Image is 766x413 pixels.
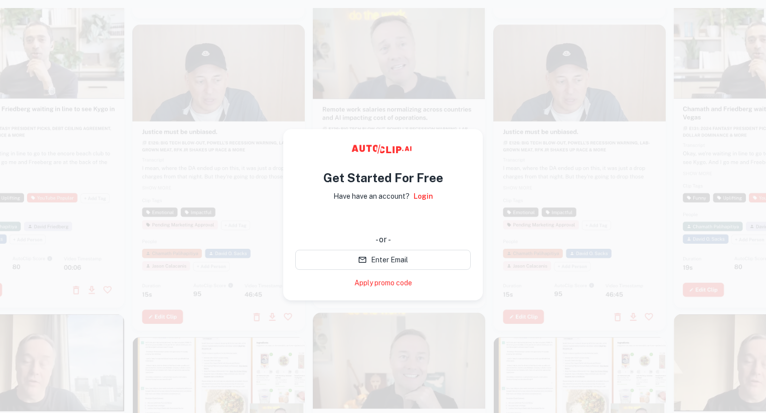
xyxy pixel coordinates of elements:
[290,209,476,231] iframe: Sign in with Google Button
[354,278,412,288] a: Apply promo code
[414,191,433,202] a: Login
[295,234,471,246] div: - or -
[295,250,471,270] button: Enter Email
[323,169,443,187] h4: Get Started For Free
[333,191,410,202] p: Have have an account?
